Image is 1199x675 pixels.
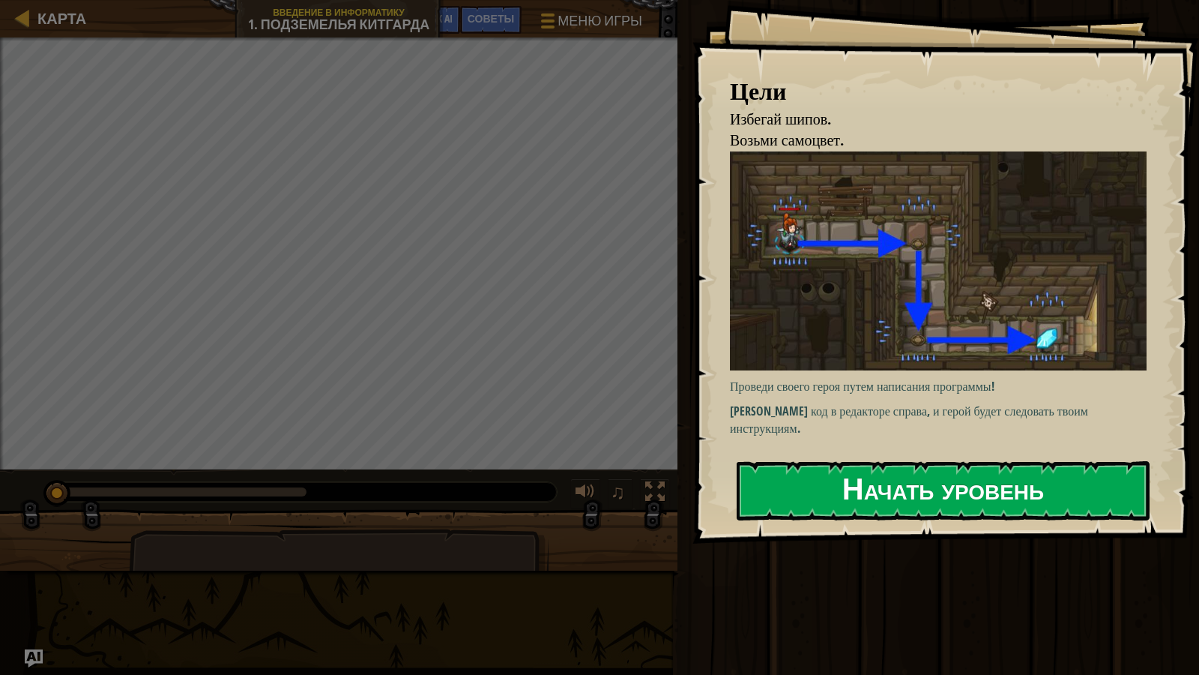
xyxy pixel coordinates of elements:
button: Меню игры [529,6,651,41]
button: Начать уровень [737,461,1150,520]
li: Избегай шипов. [711,109,1143,130]
span: Карта [37,8,86,28]
img: Подземелья Китгарда [730,151,1158,370]
a: Карта [30,8,86,28]
li: Возьми самоцвет. [711,130,1143,151]
button: Регулировать громкость [570,478,600,509]
p: Проведи своего героя путем написания программы! [730,378,1158,395]
p: Веди его по коридору, не касаясь стен. [730,445,1158,462]
button: Ask AI [420,6,460,34]
button: ♫ [608,478,633,509]
div: Цели [730,74,1147,109]
span: Меню игры [558,11,642,31]
button: Переключить полноэкранный режим [640,478,670,509]
span: Советы [468,11,514,25]
span: ♫ [611,481,626,503]
span: Избегай шипов. [730,109,831,129]
p: [PERSON_NAME] код в редакторе справа, и герой будет следовать твоим инструкциям. [730,403,1158,437]
span: Возьми самоцвет. [730,130,844,150]
span: Ask AI [427,11,453,25]
button: Ask AI [25,649,43,667]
